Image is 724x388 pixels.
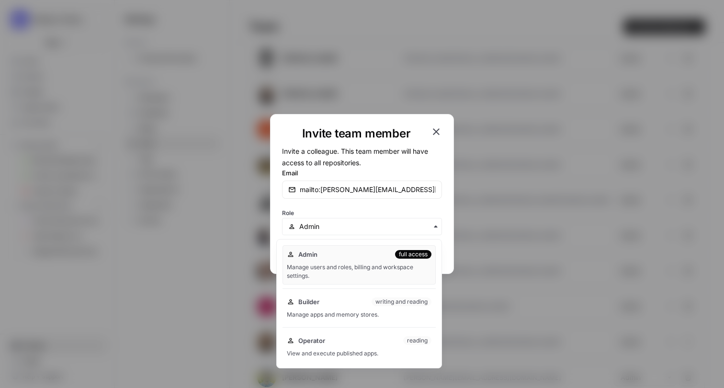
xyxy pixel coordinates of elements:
[299,222,436,231] input: Admin
[298,250,317,259] span: Admin
[395,250,431,259] div: full access
[287,310,431,319] div: Manage apps and memory stores.
[282,209,294,217] span: Role
[287,349,431,358] div: View and execute published apps.
[282,147,428,167] span: Invite a colleague. This team member will have access to all repositories.
[403,336,431,345] div: reading
[298,297,319,307] span: Builder
[282,126,430,141] h1: Invite team member
[287,263,431,280] div: Manage users and roles, billing and workspace settings.
[298,336,325,345] span: Operator
[282,168,442,178] label: Email
[372,297,431,306] div: writing and reading
[300,185,436,194] input: email@company.com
